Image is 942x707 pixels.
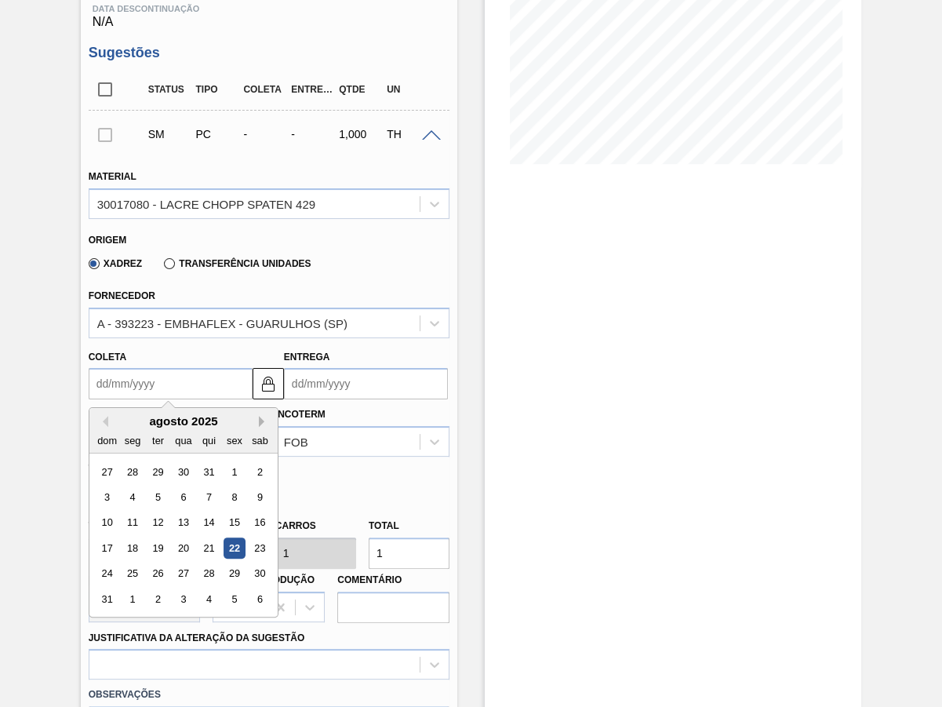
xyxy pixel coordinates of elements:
div: - [239,128,289,140]
div: Choose terça-feira, 12 de agosto de 2025 [147,512,169,534]
div: Choose sábado, 2 de agosto de 2025 [249,461,270,483]
div: Sugestão Manual [144,128,195,140]
label: Origem [89,235,127,246]
button: Previous Month [97,416,108,427]
div: Choose quarta-feira, 30 de julho de 2025 [173,461,194,483]
div: Choose segunda-feira, 25 de agosto de 2025 [122,563,143,585]
div: Choose segunda-feira, 28 de julho de 2025 [122,461,143,483]
div: TH [383,128,433,140]
div: sab [249,430,270,451]
label: Transferência Unidades [164,258,311,269]
div: Choose domingo, 24 de agosto de 2025 [96,563,118,585]
div: Choose quinta-feira, 28 de agosto de 2025 [198,563,220,585]
div: FOB [284,435,308,449]
div: Choose quarta-feira, 3 de setembro de 2025 [173,589,194,610]
div: 1,000 [335,128,385,140]
div: UN [383,84,433,95]
div: Pedido de Compra [192,128,242,140]
div: Choose domingo, 27 de julho de 2025 [96,461,118,483]
div: month 2025-08 [94,459,272,612]
div: 30017080 - LACRE CHOPP SPATEN 429 [97,197,315,210]
div: Choose segunda-feira, 4 de agosto de 2025 [122,487,143,508]
label: Entrega [284,352,330,363]
label: Observações [89,683,449,706]
div: Choose sexta-feira, 29 de agosto de 2025 [224,563,245,585]
div: sex [224,430,245,451]
div: Choose segunda-feira, 1 de setembro de 2025 [122,589,143,610]
div: qua [173,430,194,451]
h3: Sugestões [89,45,449,61]
div: Choose sexta-feira, 1 de agosto de 2025 [224,461,245,483]
label: Justificativa da Alteração da Sugestão [89,632,305,643]
div: - [287,128,337,140]
label: Incoterm [275,409,326,420]
div: Choose segunda-feira, 11 de agosto de 2025 [122,512,143,534]
div: Choose quarta-feira, 20 de agosto de 2025 [173,538,194,559]
div: qui [198,430,220,451]
div: Choose quarta-feira, 6 de agosto de 2025 [173,487,194,508]
div: Choose sábado, 30 de agosto de 2025 [249,563,270,585]
div: A - 393223 - EMBHAFLEX - GUARULHOS (SP) [97,316,347,330]
input: dd/mm/yyyy [284,368,448,399]
span: Data Descontinuação [93,4,446,13]
div: Status [144,84,195,95]
div: Choose quinta-feira, 4 de setembro de 2025 [198,589,220,610]
label: Hora Entrega [89,403,263,426]
div: Choose terça-feira, 29 de julho de 2025 [147,461,169,483]
button: locked [253,368,284,399]
div: Choose sábado, 23 de agosto de 2025 [249,538,270,559]
div: Choose quinta-feira, 14 de agosto de 2025 [198,512,220,534]
div: Entrega [287,84,337,95]
div: Choose terça-feira, 19 de agosto de 2025 [147,538,169,559]
label: Xadrez [89,258,143,269]
div: Choose segunda-feira, 18 de agosto de 2025 [122,538,143,559]
div: Choose domingo, 31 de agosto de 2025 [96,589,118,610]
label: Material [89,171,136,182]
label: Coleta [89,352,126,363]
button: Next Month [259,416,270,427]
div: Choose quinta-feira, 7 de agosto de 2025 [198,487,220,508]
div: Choose sexta-feira, 22 de agosto de 2025 [224,538,245,559]
div: Choose sábado, 6 de setembro de 2025 [249,589,270,610]
div: Choose domingo, 3 de agosto de 2025 [96,487,118,508]
div: Choose quinta-feira, 31 de julho de 2025 [198,461,220,483]
div: ter [147,430,169,451]
div: Choose sábado, 16 de agosto de 2025 [249,512,270,534]
label: Carros [275,520,316,531]
label: Linha de Produção [213,574,315,585]
label: Fornecedor [89,290,155,301]
div: dom [96,430,118,451]
div: seg [122,430,143,451]
div: Choose domingo, 17 de agosto de 2025 [96,538,118,559]
div: agosto 2025 [89,414,278,428]
div: Coleta [239,84,289,95]
div: Choose quarta-feira, 13 de agosto de 2025 [173,512,194,534]
label: Comentário [337,569,449,592]
div: Choose sexta-feira, 5 de setembro de 2025 [224,589,245,610]
input: dd/mm/yyyy [89,368,253,399]
div: Tipo [192,84,242,95]
div: Qtde [335,84,385,95]
label: Total [369,520,399,531]
div: Choose sexta-feira, 15 de agosto de 2025 [224,512,245,534]
div: Choose quarta-feira, 27 de agosto de 2025 [173,563,194,585]
div: Choose sexta-feira, 8 de agosto de 2025 [224,487,245,508]
div: Choose domingo, 10 de agosto de 2025 [96,512,118,534]
div: Choose terça-feira, 2 de setembro de 2025 [147,589,169,610]
div: Choose terça-feira, 5 de agosto de 2025 [147,487,169,508]
img: locked [259,374,278,393]
div: Choose sábado, 9 de agosto de 2025 [249,487,270,508]
div: Choose terça-feira, 26 de agosto de 2025 [147,563,169,585]
div: Choose quinta-feira, 21 de agosto de 2025 [198,538,220,559]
